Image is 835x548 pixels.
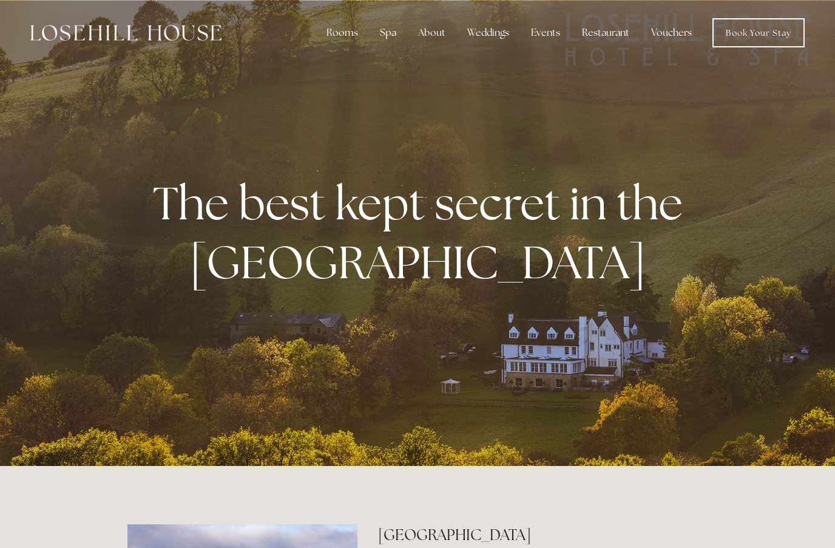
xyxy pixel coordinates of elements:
strong: The best kept secret in the [GEOGRAPHIC_DATA] [153,173,692,292]
div: Spa [370,21,406,45]
div: Weddings [458,21,519,45]
div: Rooms [317,21,368,45]
img: Losehill House [30,25,221,41]
a: Vouchers [641,21,701,45]
div: Restaurant [572,21,639,45]
div: About [408,21,455,45]
h2: [GEOGRAPHIC_DATA] [378,524,708,546]
a: Book Your Stay [712,18,805,47]
div: Events [521,21,570,45]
